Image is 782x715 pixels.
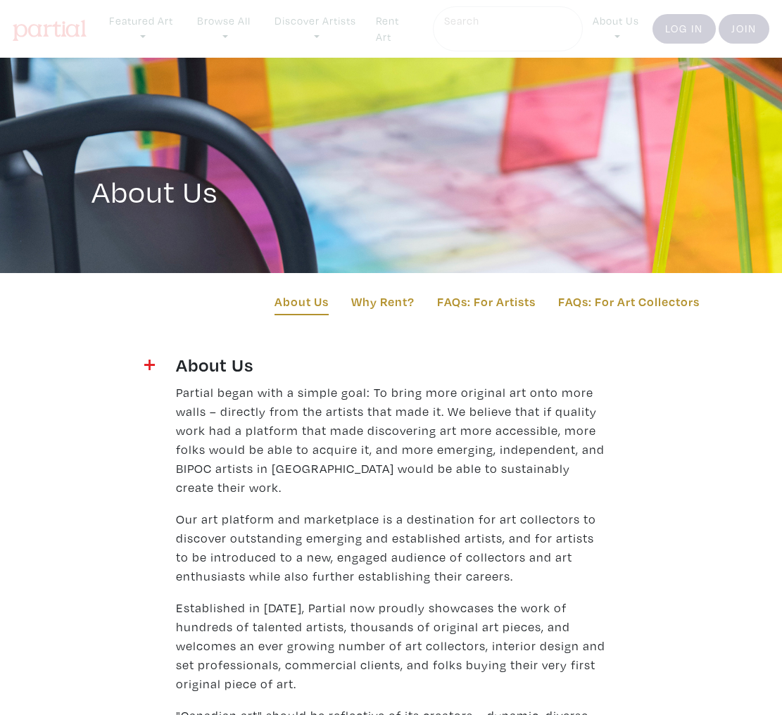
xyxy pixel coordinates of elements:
p: Established in [DATE], Partial now proudly showcases the work of hundreds of talented artists, th... [176,598,605,693]
img: plus.svg [144,360,155,370]
a: Discover Artists [264,6,366,51]
a: About Us [275,292,329,316]
a: Log In [652,14,716,44]
a: Browse All [187,6,261,51]
h4: About Us [176,353,605,376]
a: Featured Art [99,6,184,51]
p: Partial began with a simple goal: To bring more original art onto more walls – directly from the ... [176,383,605,497]
h1: About Us [92,134,691,210]
a: FAQs: For Art Collectors [558,292,700,311]
a: About Us [583,6,649,51]
a: Join [719,14,769,44]
p: Our art platform and marketplace is a destination for art collectors to discover outstanding emer... [176,510,605,586]
a: FAQs: For Artists [437,292,536,311]
input: Search [443,12,570,30]
a: Rent Art [370,6,424,51]
a: Why Rent? [351,292,415,311]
